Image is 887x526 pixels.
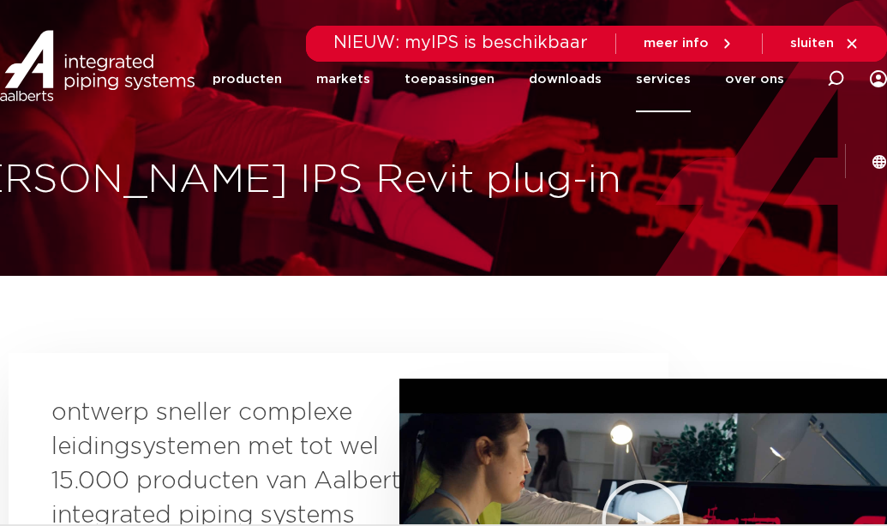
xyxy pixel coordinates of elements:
a: meer info [644,36,734,51]
nav: Menu [213,46,784,112]
a: producten [213,46,282,112]
a: markets [316,46,370,112]
a: over ons [725,46,784,112]
a: services [636,46,691,112]
a: toepassingen [405,46,494,112]
div: my IPS [870,60,887,98]
a: downloads [529,46,602,112]
a: sluiten [790,36,860,51]
span: meer info [644,37,709,50]
span: sluiten [790,37,834,50]
span: NIEUW: myIPS is beschikbaar [333,34,588,51]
